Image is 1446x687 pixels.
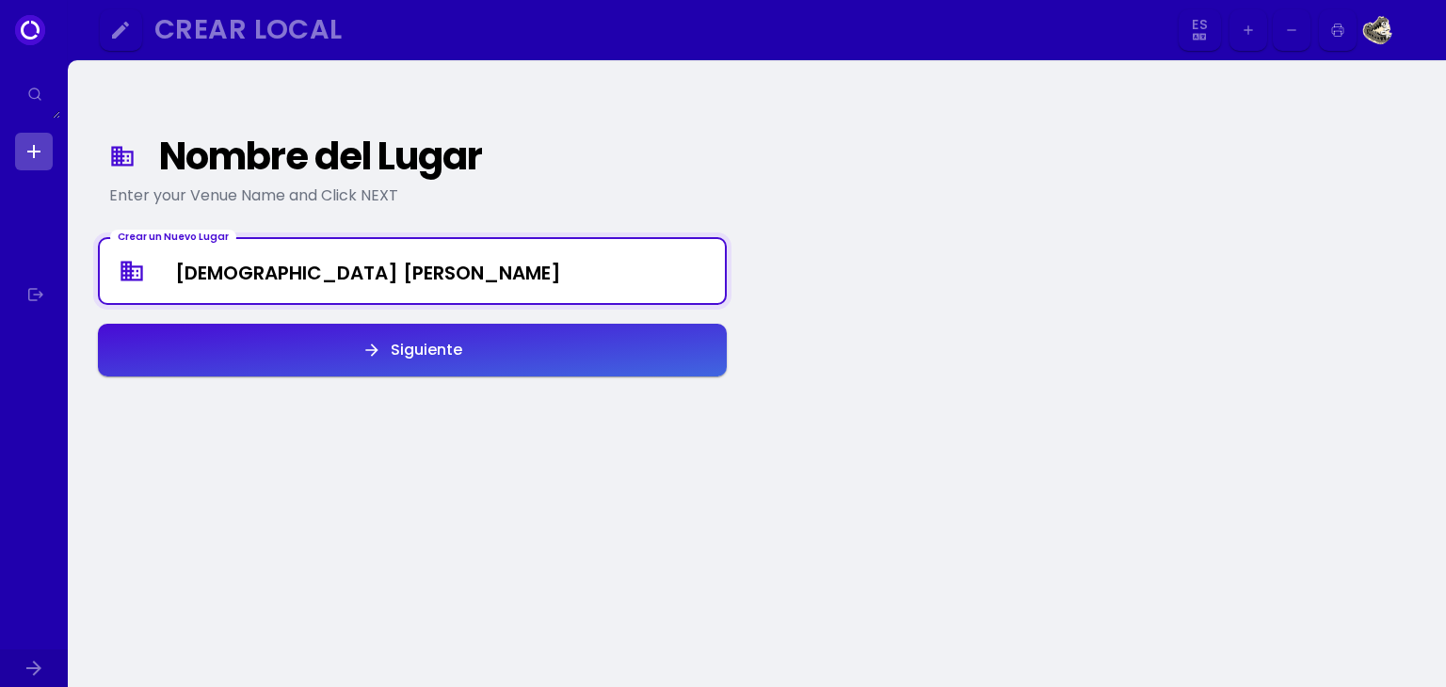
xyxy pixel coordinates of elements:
img: Image [1362,15,1392,45]
div: Siguiente [381,343,462,358]
div: Enter your Venue Name and Click NEXT [109,184,715,207]
div: Nombre del Lugar [159,139,706,173]
div: Crear Local [154,19,1154,40]
button: Siguiente [98,324,727,376]
div: Crear un Nuevo Lugar [110,230,236,245]
img: Image [1398,15,1428,45]
input: Nombre del Lugar [100,244,725,299]
button: Crear Local [147,9,1173,52]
